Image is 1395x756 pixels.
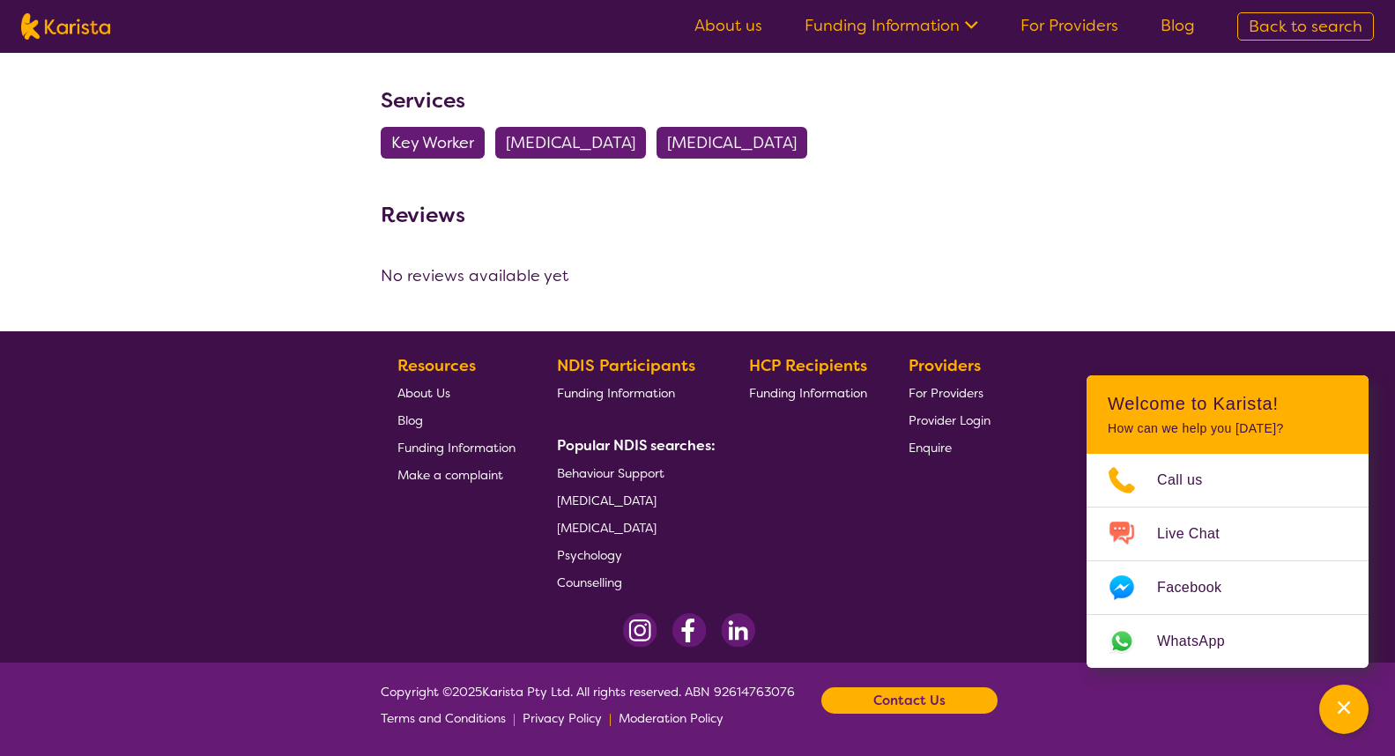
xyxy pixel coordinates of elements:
span: Back to search [1249,16,1362,37]
p: | [609,705,612,731]
span: Provider Login [909,412,991,428]
span: About Us [397,385,450,401]
a: Provider Login [909,406,991,434]
b: Providers [909,355,981,376]
span: For Providers [909,385,983,401]
a: [MEDICAL_DATA] [557,486,709,514]
h3: Reviews [381,190,465,231]
a: Make a complaint [397,461,516,488]
img: LinkedIn [721,613,755,648]
a: About Us [397,379,516,406]
span: Blog [397,412,423,428]
button: Channel Menu [1319,685,1369,734]
a: Back to search [1237,12,1374,41]
span: Copyright © 2025 Karista Pty Ltd. All rights reserved. ABN 92614763076 [381,678,795,731]
a: Terms and Conditions [381,705,506,731]
span: Key Worker [391,127,474,159]
span: Behaviour Support [557,465,664,481]
span: WhatsApp [1157,628,1246,655]
img: Instagram [623,613,657,648]
a: Funding Information [805,15,978,36]
a: Psychology [557,541,709,568]
ul: Choose channel [1087,454,1369,668]
b: Popular NDIS searches: [557,436,716,455]
a: Behaviour Support [557,459,709,486]
a: Counselling [557,568,709,596]
span: Funding Information [397,440,516,456]
span: Call us [1157,467,1224,493]
span: Counselling [557,574,622,590]
a: Funding Information [557,379,709,406]
div: Channel Menu [1087,375,1369,668]
span: Moderation Policy [619,710,723,726]
img: Karista logo [21,13,110,40]
a: Web link opens in a new tab. [1087,615,1369,668]
b: Contact Us [873,687,946,714]
img: Facebook [672,613,707,648]
span: Privacy Policy [523,710,602,726]
a: [MEDICAL_DATA] [557,514,709,541]
a: Funding Information [397,434,516,461]
a: For Providers [909,379,991,406]
a: Key Worker [381,132,495,153]
span: [MEDICAL_DATA] [667,127,797,159]
span: Terms and Conditions [381,710,506,726]
span: [MEDICAL_DATA] [506,127,635,159]
b: Resources [397,355,476,376]
span: Make a complaint [397,467,503,483]
div: No reviews available yet [381,263,1015,289]
span: Psychology [557,547,622,563]
a: About us [694,15,762,36]
span: [MEDICAL_DATA] [557,520,657,536]
a: Privacy Policy [523,705,602,731]
a: Blog [1161,15,1195,36]
span: Enquire [909,440,952,456]
span: Funding Information [749,385,867,401]
a: For Providers [1020,15,1118,36]
p: How can we help you [DATE]? [1108,421,1347,436]
a: Moderation Policy [619,705,723,731]
p: | [513,705,516,731]
span: Facebook [1157,574,1243,601]
a: [MEDICAL_DATA] [495,132,657,153]
b: HCP Recipients [749,355,867,376]
a: Blog [397,406,516,434]
span: Live Chat [1157,521,1241,547]
a: Funding Information [749,379,867,406]
span: Funding Information [557,385,675,401]
span: [MEDICAL_DATA] [557,493,657,508]
b: NDIS Participants [557,355,695,376]
h3: Services [381,85,1015,116]
a: Enquire [909,434,991,461]
a: [MEDICAL_DATA] [657,132,818,153]
h2: Welcome to Karista! [1108,393,1347,414]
